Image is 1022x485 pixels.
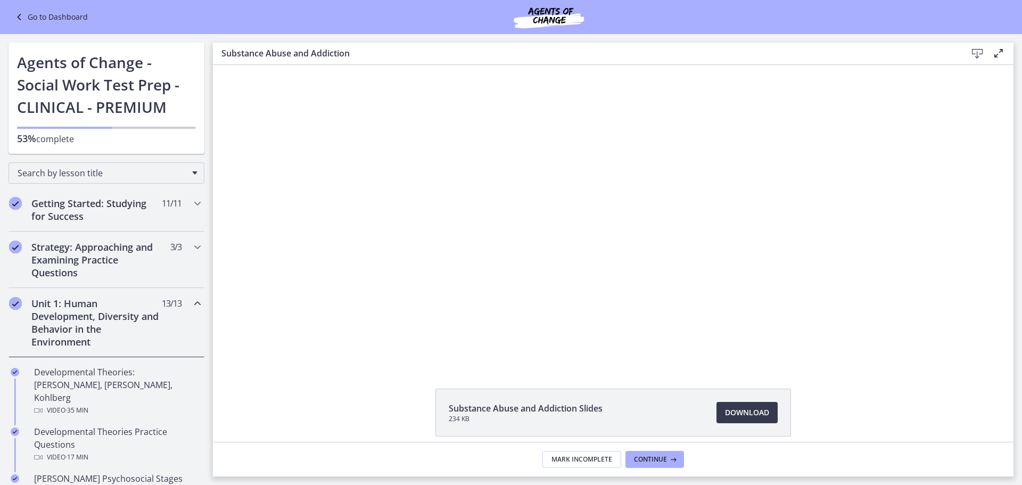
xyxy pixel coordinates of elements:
div: Developmental Theories Practice Questions [34,425,200,464]
span: 234 KB [449,415,603,423]
span: 53% [17,132,36,145]
h2: Strategy: Approaching and Examining Practice Questions [31,241,161,279]
i: Completed [11,428,19,436]
img: Agents of Change [485,4,613,30]
h2: Getting Started: Studying for Success [31,197,161,223]
span: · 17 min [65,451,88,464]
button: Continue [625,451,684,468]
iframe: Video Lesson [213,65,1013,364]
span: Search by lesson title [18,167,187,179]
span: · 35 min [65,404,88,417]
span: 3 / 3 [170,241,182,253]
a: Go to Dashboard [13,11,88,23]
span: 11 / 11 [162,197,182,210]
div: Developmental Theories: [PERSON_NAME], [PERSON_NAME], Kohlberg [34,366,200,417]
a: Download [716,402,778,423]
i: Completed [11,474,19,483]
span: Substance Abuse and Addiction Slides [449,402,603,415]
h2: Unit 1: Human Development, Diversity and Behavior in the Environment [31,297,161,348]
div: Video [34,451,200,464]
h3: Substance Abuse and Addiction [221,47,950,60]
h1: Agents of Change - Social Work Test Prep - CLINICAL - PREMIUM [17,51,196,118]
i: Completed [9,241,22,253]
div: Video [34,404,200,417]
span: Download [725,406,769,419]
i: Completed [9,197,22,210]
button: Mark Incomplete [542,451,621,468]
span: 13 / 13 [162,297,182,310]
span: Continue [634,455,667,464]
i: Completed [9,297,22,310]
i: Completed [11,368,19,376]
p: complete [17,132,196,145]
div: Search by lesson title [9,162,204,184]
span: Mark Incomplete [551,455,612,464]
